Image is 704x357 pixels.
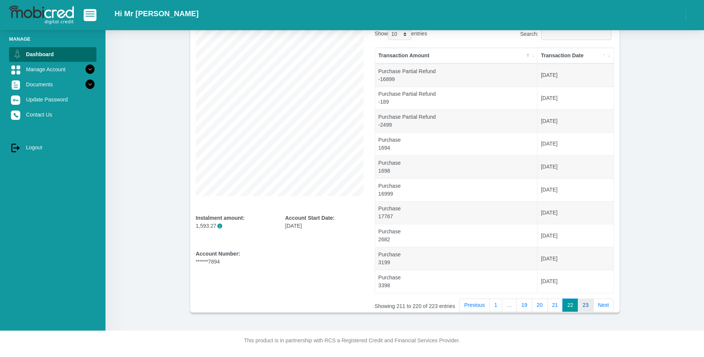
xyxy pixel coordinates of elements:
a: Documents [9,77,96,92]
a: 22 [562,299,578,312]
td: [DATE] [538,109,613,132]
div: [DATE] [285,214,363,230]
td: Purchase 3199 [375,247,538,270]
b: Account Start Date: [285,215,334,221]
td: [DATE] [538,201,613,224]
div: Showing 211 to 220 of 223 entries [375,298,468,310]
td: [DATE] [538,178,613,201]
td: Purchase 1694 [375,132,538,155]
td: Purchase 3398 [375,270,538,293]
td: [DATE] [538,64,613,87]
a: Contact Us [9,107,96,122]
a: 20 [532,299,548,312]
a: Dashboard [9,47,96,61]
img: logo-mobicred.svg [9,6,74,25]
td: Purchase Partial Refund -16899 [375,64,538,87]
span: i [217,224,222,228]
td: Purchase 1698 [375,155,538,178]
h2: Hi Mr [PERSON_NAME] [115,9,199,18]
td: Purchase 16999 [375,178,538,201]
th: Transaction Date: activate to sort column ascending [538,48,613,64]
b: Account Number: [196,251,240,257]
p: This product is in partnership with RCS a Registered Credit and Financial Services Provider. [143,337,561,345]
p: 1,593.27 [196,222,274,230]
a: 23 [578,299,594,312]
a: Logout [9,140,96,155]
label: Show entries [375,28,427,40]
td: [DATE] [538,87,613,110]
li: Manage [9,35,96,43]
select: Showentries [388,28,411,40]
th: Transaction Amount: activate to sort column descending [375,48,538,64]
input: Search: [541,28,611,40]
td: [DATE] [538,155,613,178]
a: 19 [516,299,532,312]
td: [DATE] [538,224,613,247]
a: Manage Account [9,62,96,77]
td: Purchase Partial Refund -2499 [375,109,538,132]
td: [DATE] [538,270,613,293]
label: Search: [520,28,614,40]
a: Next [593,299,614,312]
td: Purchase 17767 [375,201,538,224]
a: 1 [489,299,502,312]
td: [DATE] [538,247,613,270]
a: Update Password [9,92,96,107]
td: [DATE] [538,132,613,155]
b: Instalment amount: [196,215,245,221]
a: 21 [547,299,563,312]
a: Previous [459,299,490,312]
td: Purchase Partial Refund -189 [375,87,538,110]
td: Purchase 2682 [375,224,538,247]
